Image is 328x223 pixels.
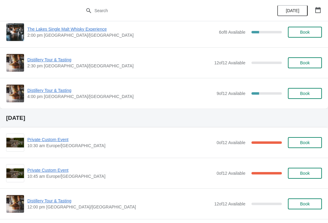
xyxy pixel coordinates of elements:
[27,87,214,93] span: Distillery Tour & Tasting
[300,171,310,176] span: Book
[6,138,24,148] img: Private Custom Event | | 10:30 am Europe/London
[300,140,310,145] span: Book
[6,85,24,102] img: Distillery Tour & Tasting | | 4:00 pm Europe/London
[217,171,245,176] span: 0 of 12 Available
[27,167,214,173] span: Private Custom Event
[27,173,214,179] span: 10:45 am Europe/[GEOGRAPHIC_DATA]
[288,168,322,179] button: Book
[288,27,322,38] button: Book
[300,60,310,65] span: Book
[27,93,214,100] span: 4:00 pm [GEOGRAPHIC_DATA]/[GEOGRAPHIC_DATA]
[219,30,245,35] span: 6 of 8 Available
[27,57,211,63] span: Distillery Tour & Tasting
[217,140,245,145] span: 0 of 12 Available
[217,91,245,96] span: 9 of 12 Available
[27,26,216,32] span: The Lakes Single Malt Whisky Experience
[300,91,310,96] span: Book
[94,5,246,16] input: Search
[27,198,211,204] span: Distillery Tour & Tasting
[6,54,24,72] img: Distillery Tour & Tasting | | 2:30 pm Europe/London
[214,60,245,65] span: 12 of 12 Available
[27,137,214,143] span: Private Custom Event
[6,115,322,121] h2: [DATE]
[288,57,322,68] button: Book
[300,201,310,206] span: Book
[6,195,24,213] img: Distillery Tour & Tasting | | 12:00 pm Europe/London
[27,63,211,69] span: 2:30 pm [GEOGRAPHIC_DATA]/[GEOGRAPHIC_DATA]
[27,143,214,149] span: 10:30 am Europe/[GEOGRAPHIC_DATA]
[288,88,322,99] button: Book
[286,8,299,13] span: [DATE]
[277,5,308,16] button: [DATE]
[288,198,322,209] button: Book
[27,204,211,210] span: 12:00 pm [GEOGRAPHIC_DATA]/[GEOGRAPHIC_DATA]
[6,168,24,178] img: Private Custom Event | | 10:45 am Europe/London
[27,32,216,38] span: 2:00 pm [GEOGRAPHIC_DATA]/[GEOGRAPHIC_DATA]
[288,137,322,148] button: Book
[300,30,310,35] span: Book
[6,23,24,41] img: The Lakes Single Malt Whisky Experience | | 2:00 pm Europe/London
[214,201,245,206] span: 12 of 12 Available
